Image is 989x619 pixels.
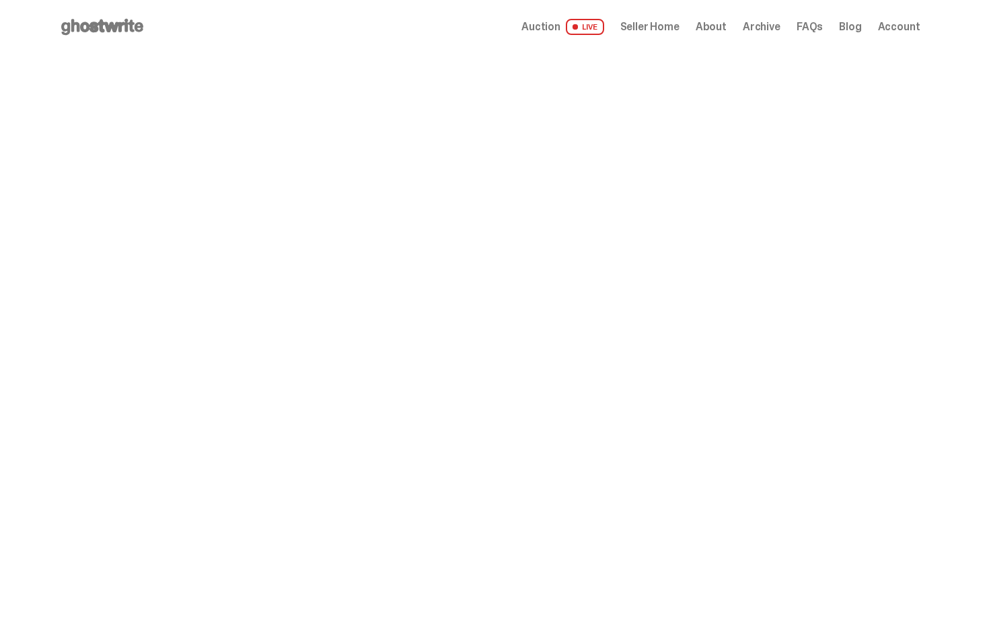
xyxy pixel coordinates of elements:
[878,22,920,32] a: Account
[521,19,603,35] a: Auction LIVE
[797,22,823,32] a: FAQs
[521,22,560,32] span: Auction
[566,19,604,35] span: LIVE
[839,22,861,32] a: Blog
[620,22,680,32] a: Seller Home
[696,22,727,32] a: About
[743,22,780,32] a: Archive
